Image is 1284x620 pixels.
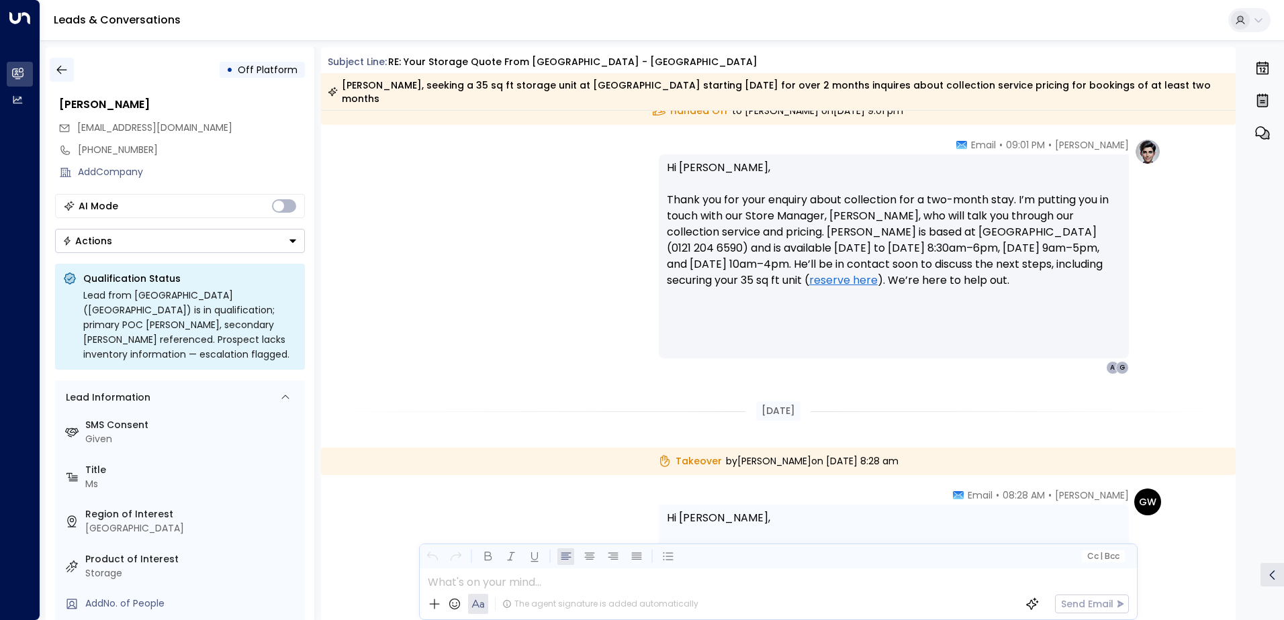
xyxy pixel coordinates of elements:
div: Lead from [GEOGRAPHIC_DATA] ([GEOGRAPHIC_DATA]) is in qualification; primary POC [PERSON_NAME], s... [83,288,297,362]
span: Off Platform [238,63,297,76]
span: Thanks again for getting in touch. [667,542,843,558]
span: • [1048,138,1052,152]
div: Button group with a nested menu [55,229,305,253]
div: [DATE] [756,401,800,421]
div: The agent signature is added automatically [502,598,698,610]
span: [PERSON_NAME] [1055,488,1129,502]
span: | [1100,552,1103,561]
span: 08:28 AM [1003,488,1045,502]
span: angiedancer2@gmail.com [77,121,232,135]
span: Cc Bcc [1087,552,1119,561]
div: AddNo. of People [85,597,300,611]
a: reserve here [809,272,878,289]
div: AI Mode [79,199,118,213]
span: Takeover [658,454,722,468]
label: Product of Interest [85,552,300,566]
div: [PHONE_NUMBER] [78,143,305,157]
div: by [PERSON_NAME] on [DATE] 8:28 am [321,448,1236,475]
p: Qualification Status [83,272,297,285]
span: Hi [PERSON_NAME], [667,510,770,526]
span: • [996,488,999,502]
span: 09:01 PM [1006,138,1045,152]
span: Email [968,488,993,502]
div: GW [1134,488,1161,515]
span: Subject Line: [328,55,387,68]
a: Leads & Conversations [54,12,181,28]
span: Email [971,138,996,152]
button: Undo [424,548,441,565]
div: • [226,58,233,82]
div: A [1106,361,1119,374]
div: Actions [62,235,112,247]
div: G [1115,361,1129,374]
span: • [1048,488,1052,502]
label: Title [85,463,300,477]
img: profile-logo.png [1134,138,1161,165]
button: Redo [447,548,464,565]
div: [PERSON_NAME] [59,97,305,113]
label: SMS Consent [85,418,300,432]
span: Handed Off [653,104,728,118]
div: Lead Information [61,391,150,405]
div: to [PERSON_NAME] on [DATE] 9:01 pm [321,97,1236,125]
div: Ms [85,477,300,491]
label: Region of Interest [85,507,300,521]
div: [GEOGRAPHIC_DATA] [85,521,300,535]
button: Actions [55,229,305,253]
div: RE: Your storage quote from [GEOGRAPHIC_DATA] - [GEOGRAPHIC_DATA] [388,55,758,69]
span: • [999,138,1003,152]
span: [EMAIL_ADDRESS][DOMAIN_NAME] [77,121,232,134]
div: AddCompany [78,165,305,179]
span: [PERSON_NAME] [1055,138,1129,152]
div: Given [85,432,300,446]
p: Hi [PERSON_NAME], Thank you for your enquiry about collection for a two-month stay. I’m putting y... [667,160,1121,305]
button: Cc|Bcc [1081,550,1124,563]
div: [PERSON_NAME], seeking a 35 sq ft storage unit at [GEOGRAPHIC_DATA] starting [DATE] for over 2 mo... [328,79,1228,105]
div: Storage [85,566,300,580]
